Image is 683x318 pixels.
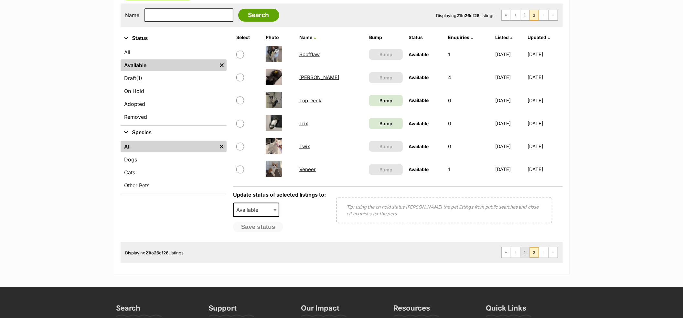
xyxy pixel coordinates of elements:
strong: 26 [154,250,159,255]
td: [DATE] [528,158,562,180]
span: (1) [136,74,143,82]
td: 0 [445,112,492,135]
td: [DATE] [528,43,562,66]
a: Twix [299,143,310,149]
td: 1 [445,43,492,66]
a: Cats [121,167,227,178]
span: Listed [495,35,509,40]
label: Name [125,12,140,18]
a: Draft [121,72,227,84]
span: Bump [379,120,392,127]
td: [DATE] [528,135,562,158]
a: Top Deck [299,97,321,104]
span: Last page [549,247,558,258]
h3: Search [116,303,141,316]
a: Previous page [511,10,520,20]
button: Bump [369,141,403,152]
span: Available [234,205,265,214]
input: Search [238,9,279,22]
h3: Quick Links [486,303,527,316]
span: Bump [379,143,392,150]
span: Next page [539,10,548,20]
button: Status [121,34,227,43]
th: Status [406,32,445,43]
td: [DATE] [493,43,527,66]
nav: Pagination [501,10,558,21]
span: Bump [379,97,392,104]
h3: Support [209,303,237,316]
td: 0 [445,135,492,158]
td: [DATE] [493,135,527,158]
a: Trix [299,120,308,127]
th: Select [234,32,262,43]
strong: 26 [475,13,480,18]
td: 4 [445,66,492,88]
a: Page 1 [520,10,529,20]
span: translation missing: en.admin.listings.index.attributes.enquiries [448,35,469,40]
a: Other Pets [121,180,227,191]
span: Name [299,35,312,40]
span: Bump [379,74,392,81]
p: Tip: using the on hold status [PERSON_NAME] the pet listings from public searches and close off e... [347,203,542,217]
button: Save status [233,222,283,232]
a: Dogs [121,154,227,165]
span: Page 2 [530,247,539,258]
span: Updated [528,35,546,40]
a: Page 1 [520,247,529,258]
td: [DATE] [528,66,562,88]
button: Bump [369,164,403,175]
span: Last page [549,10,558,20]
a: All [121,141,217,152]
strong: 26 [465,13,470,18]
a: Enquiries [448,35,473,40]
a: Name [299,35,316,40]
div: Status [121,45,227,125]
td: [DATE] [493,89,527,112]
a: Available [121,59,217,71]
span: Available [409,144,429,149]
a: First page [502,10,511,20]
a: First page [502,247,511,258]
span: Available [409,167,429,172]
div: Species [121,139,227,194]
a: All [121,46,227,58]
a: Remove filter [217,59,227,71]
span: Available [409,75,429,80]
a: Removed [121,111,227,123]
span: Bump [379,51,392,58]
a: [PERSON_NAME] [299,74,339,80]
label: Update status of selected listings to: [233,191,326,198]
strong: 21 [457,13,461,18]
nav: Pagination [501,247,558,258]
td: 1 [445,158,492,180]
td: [DATE] [493,112,527,135]
button: Species [121,128,227,137]
a: Adopted [121,98,227,110]
th: Photo [263,32,296,43]
a: Bump [369,95,403,106]
h3: Our Impact [301,303,340,316]
a: Scofflaw [299,51,320,57]
button: Bump [369,49,403,60]
td: [DATE] [493,158,527,180]
span: Available [409,97,429,103]
span: Available [409,121,429,126]
button: Bump [369,72,403,83]
a: Previous page [511,247,520,258]
a: Remove filter [217,141,227,152]
strong: 21 [146,250,150,255]
span: Available [409,52,429,57]
td: [DATE] [528,89,562,112]
td: 0 [445,89,492,112]
h3: Resources [394,303,430,316]
th: Bump [367,32,405,43]
td: [DATE] [528,112,562,135]
span: Page 2 [530,10,539,20]
span: Available [233,203,280,217]
a: Listed [495,35,512,40]
span: Displaying to of Listings [436,13,495,18]
strong: 26 [164,250,169,255]
a: Updated [528,35,550,40]
a: Bump [369,118,403,129]
a: Veneer [299,166,316,172]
